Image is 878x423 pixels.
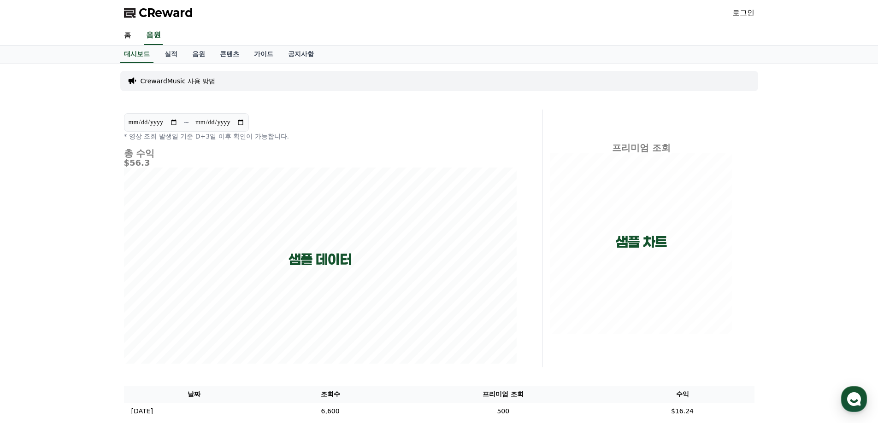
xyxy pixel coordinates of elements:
[124,6,193,20] a: CReward
[124,158,517,168] h5: $56.3
[61,292,119,315] a: 대화
[124,132,517,141] p: * 영상 조회 발생일 기준 D+3일 이후 확인이 가능합니다.
[117,26,139,45] a: 홈
[396,403,610,420] td: 500
[144,26,163,45] a: 음원
[265,386,396,403] th: 조회수
[396,386,610,403] th: 프리미엄 조회
[3,292,61,315] a: 홈
[212,46,247,63] a: 콘텐츠
[611,386,754,403] th: 수익
[265,403,396,420] td: 6,600
[141,76,216,86] a: CrewardMusic 사용 방법
[732,7,754,18] a: 로그인
[289,251,352,268] p: 샘플 데이터
[139,6,193,20] span: CReward
[157,46,185,63] a: 실적
[124,148,517,158] h4: 총 수익
[120,46,153,63] a: 대시보드
[131,406,153,416] p: [DATE]
[29,306,35,313] span: 홈
[119,292,177,315] a: 설정
[185,46,212,63] a: 음원
[550,143,732,153] h4: 프리미엄 조회
[616,234,667,250] p: 샘플 차트
[84,306,95,313] span: 대화
[247,46,281,63] a: 가이드
[611,403,754,420] td: $16.24
[124,386,265,403] th: 날짜
[142,306,153,313] span: 설정
[183,117,189,128] p: ~
[281,46,321,63] a: 공지사항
